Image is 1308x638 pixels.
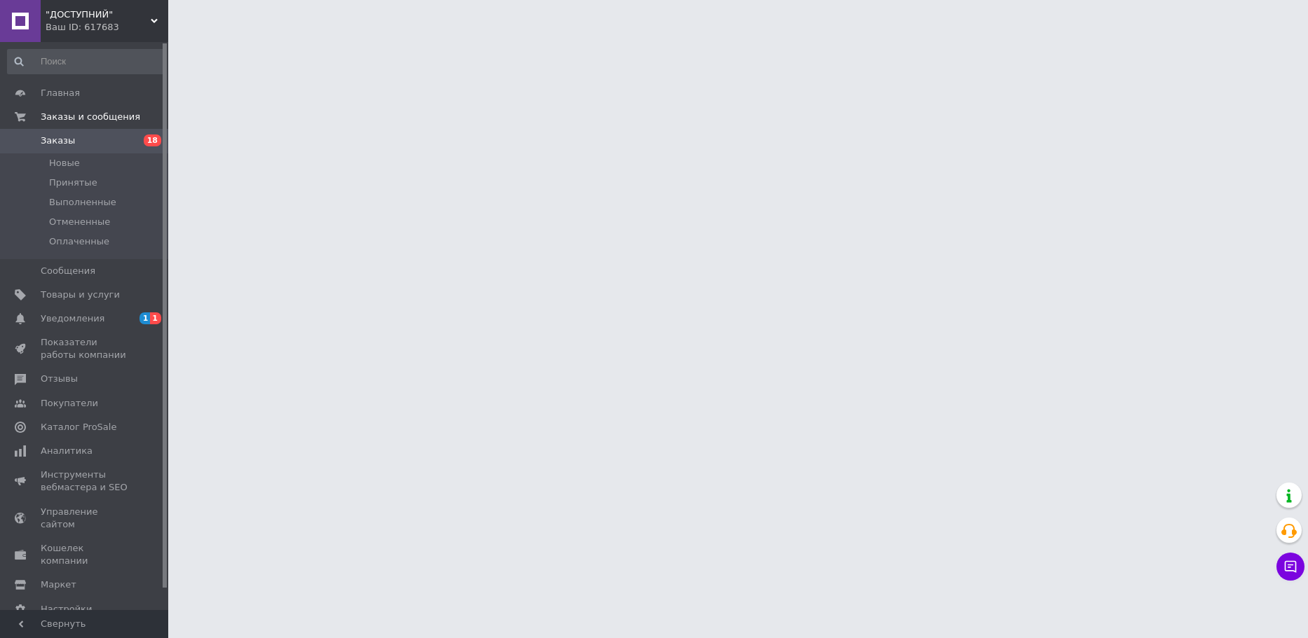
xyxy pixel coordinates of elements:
span: Выполненные [49,196,116,209]
span: Главная [41,87,80,99]
span: Отмененные [49,216,110,228]
input: Поиск [7,49,165,74]
span: 18 [144,134,161,146]
span: "ДОСТУПНИЙ" [46,8,151,21]
span: Оплаченные [49,235,109,248]
span: Настройки [41,603,92,616]
span: Заказы и сообщения [41,111,140,123]
span: 1 [150,312,161,324]
span: Уведомления [41,312,104,325]
span: Управление сайтом [41,506,130,531]
span: Кошелек компании [41,542,130,567]
span: Аналитика [41,445,93,457]
button: Чат с покупателем [1276,553,1304,581]
span: Показатели работы компании [41,336,130,361]
span: Принятые [49,176,97,189]
span: Заказы [41,134,75,147]
span: Каталог ProSale [41,421,116,434]
span: Маркет [41,578,76,591]
span: Отзывы [41,373,78,385]
span: Покупатели [41,397,98,410]
div: Ваш ID: 617683 [46,21,168,34]
span: Новые [49,157,80,169]
span: 1 [139,312,151,324]
span: Инструменты вебмастера и SEO [41,469,130,494]
span: Сообщения [41,265,95,277]
span: Товары и услуги [41,289,120,301]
